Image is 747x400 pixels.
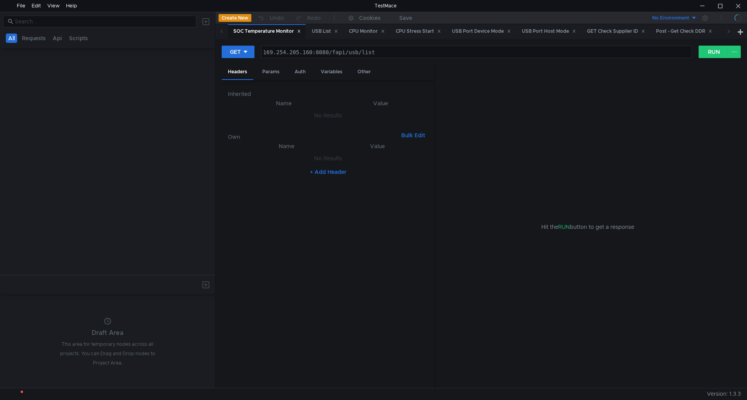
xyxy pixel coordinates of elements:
[312,27,338,35] div: USB List
[643,12,697,24] button: No Environment
[699,46,728,58] button: RUN
[263,48,375,57] div: 169.254.205.160:8080/fapi/usb/list
[707,388,741,400] span: Version: 1.3.3
[314,155,342,162] nz-embed-empty: No Results
[541,223,634,231] span: Hit the button to get a response
[290,12,326,24] button: Redo
[67,34,90,43] button: Scripts
[333,99,428,108] th: Value
[398,131,428,140] button: Bulk Edit
[20,34,48,43] button: Requests
[349,27,385,35] div: CPU Monitor
[587,27,645,35] div: GET Check Supplier ID
[558,223,570,230] span: RUN
[233,27,301,35] div: SOC Temperature Monitor
[307,13,321,23] div: Redo
[219,14,251,22] button: Create New
[15,17,192,26] input: Search...
[222,46,254,58] button: GET
[359,13,381,23] div: Cookies
[314,112,342,119] nz-embed-empty: No Results
[251,12,290,24] button: Undo
[652,14,689,22] div: No Environment
[270,13,284,23] div: Undo
[522,27,576,35] div: USB Port Host Mode
[315,65,349,79] div: Variables
[222,65,253,80] div: Headers
[399,15,412,21] div: Save
[656,27,712,35] div: Post - Get Check DDR
[396,27,441,35] div: CPU Stress Start
[228,89,428,99] h6: Inherited
[256,65,286,79] div: Params
[6,34,17,43] button: All
[50,34,64,43] button: Api
[234,99,333,108] th: Name
[351,65,377,79] div: Other
[333,142,422,151] th: Value
[452,27,511,35] div: USB Port Device Mode
[230,48,241,56] div: GET
[228,132,398,142] h6: Own
[307,167,350,177] button: + Add Header
[240,142,333,151] th: Name
[288,65,312,79] div: Auth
